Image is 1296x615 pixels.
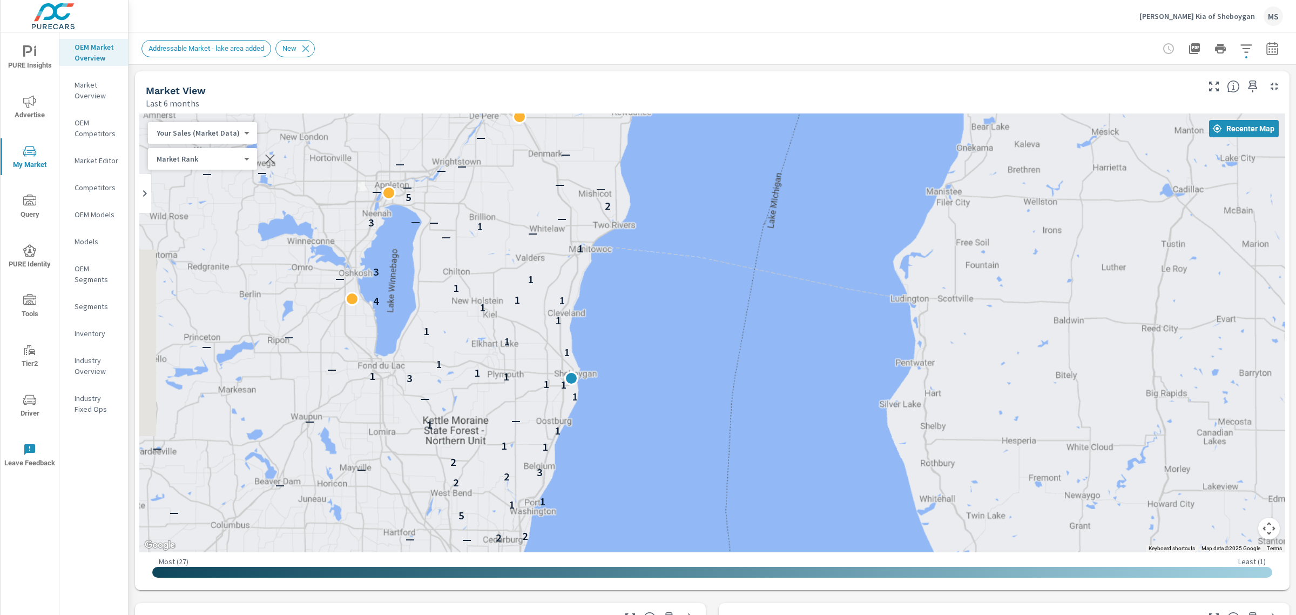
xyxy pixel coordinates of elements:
[75,236,119,247] p: Models
[555,178,564,191] p: —
[59,298,128,315] div: Segments
[1213,124,1274,133] span: Recenter Map
[4,393,56,420] span: Driver
[504,470,510,483] p: 2
[1266,78,1283,95] button: Minimize Widget
[436,357,442,370] p: 1
[305,415,314,427] p: —
[170,506,179,519] p: —
[369,370,375,383] p: 1
[75,263,119,285] p: OEM Segments
[59,352,128,379] div: Industry Overview
[327,363,336,376] p: —
[258,166,267,179] p: —
[537,466,543,479] p: 3
[275,478,285,491] p: —
[403,181,412,193] p: —
[4,145,56,171] span: My Market
[372,185,381,198] p: —
[142,538,178,552] img: Google
[59,115,128,142] div: OEM Competitors
[1261,38,1283,59] button: Select Date Range
[442,230,451,243] p: —
[528,273,534,286] p: 1
[453,282,459,295] p: 1
[484,101,493,114] p: —
[1264,6,1283,26] div: MS
[4,45,56,72] span: PURE Insights
[157,128,240,138] p: Your Sales (Market Data)
[496,103,505,116] p: —
[1139,11,1255,21] p: [PERSON_NAME] Kia of Sheboygan
[75,209,119,220] p: OEM Models
[453,476,459,489] p: 2
[1201,545,1260,551] span: Map data ©2025 Google
[59,39,128,66] div: OEM Market Overview
[75,42,119,63] p: OEM Market Overview
[474,366,480,379] p: 1
[59,325,128,342] div: Inventory
[146,97,199,110] p: Last 6 months
[539,495,545,508] p: 1
[59,77,128,104] div: Market Overview
[1,32,59,480] div: nav menu
[4,443,56,470] span: Leave Feedback
[559,294,565,307] p: 1
[395,157,404,170] p: —
[4,195,56,221] span: Query
[509,498,515,511] p: 1
[496,531,502,544] p: 2
[285,330,294,343] p: —
[458,509,464,522] p: 5
[75,393,119,415] p: Industry Fixed Ops
[577,242,583,255] p: 1
[1227,80,1240,93] span: Find the biggest opportunities in your market for your inventory. Understand by postal code where...
[477,220,483,233] p: 1
[406,532,415,545] p: —
[59,233,128,250] div: Models
[142,44,271,52] span: Addressable Market - lake area added
[480,301,485,314] p: 1
[373,265,379,278] p: 3
[421,392,430,405] p: —
[503,370,509,383] p: 1
[561,378,566,391] p: 1
[1238,557,1266,566] p: Least ( 1 )
[368,216,374,229] p: 3
[1244,78,1261,95] span: Save this to your personalized report
[4,244,56,271] span: PURE Identity
[276,44,303,52] span: New
[1210,38,1231,59] button: Print Report
[75,117,119,139] p: OEM Competitors
[561,148,570,161] p: —
[437,164,446,177] p: —
[4,344,56,370] span: Tier2
[462,533,471,546] p: —
[1236,38,1257,59] button: Apply Filters
[335,272,345,285] p: —
[75,355,119,377] p: Industry Overview
[157,154,240,164] p: Market Rank
[1205,78,1223,95] button: Make Fullscreen
[423,325,429,338] p: 1
[564,346,570,359] p: 1
[1184,38,1205,59] button: "Export Report to PDF"
[528,226,537,239] p: —
[511,414,521,427] p: —
[605,199,611,212] p: 2
[555,314,561,327] p: 1
[542,440,548,453] p: 1
[476,131,485,144] p: —
[1258,518,1280,539] button: Map camera controls
[522,530,528,543] p: 2
[202,340,211,353] p: —
[407,372,413,385] p: 3
[557,212,566,225] p: —
[59,152,128,169] div: Market Editor
[457,159,467,172] p: —
[501,439,507,452] p: 1
[59,179,128,196] div: Competitors
[4,95,56,122] span: Advertise
[275,40,315,57] div: New
[148,154,248,164] div: Your Sales (Market Data)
